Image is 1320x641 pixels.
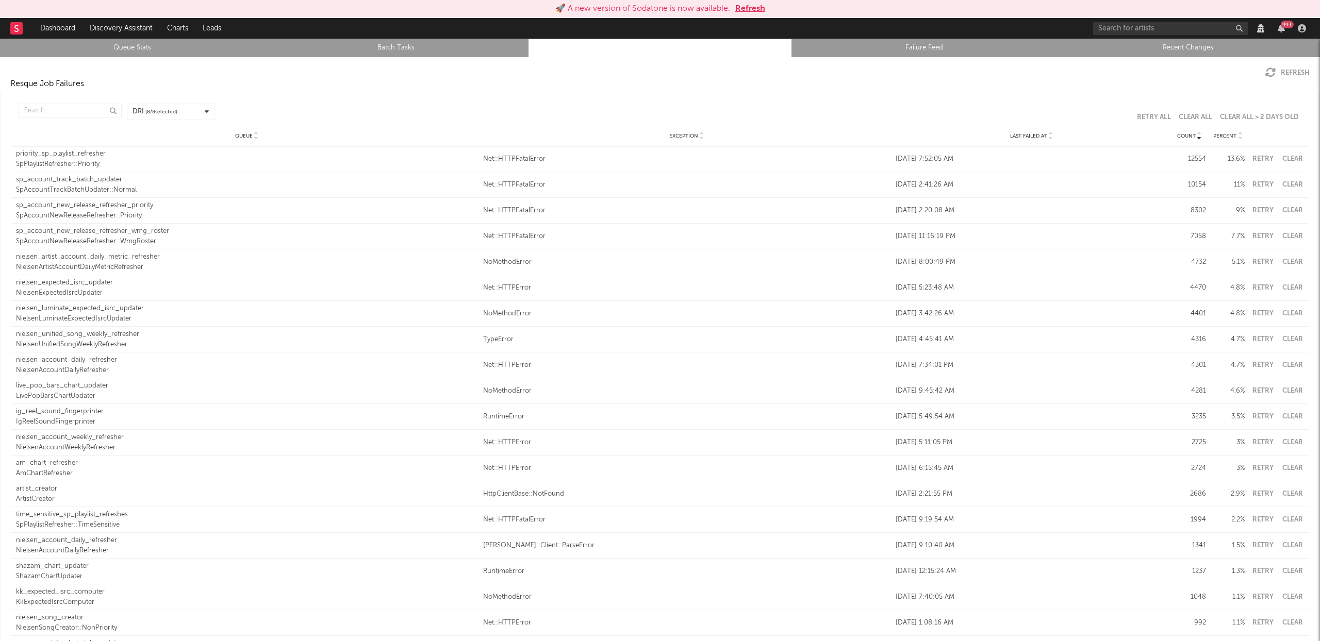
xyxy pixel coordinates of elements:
[483,437,890,448] div: Net::HTTPError
[1173,566,1206,577] div: 1237
[16,458,478,478] a: am_chart_refresherAmChartRefresher
[33,18,82,39] a: Dashboard
[896,489,1167,499] div: [DATE] 2:21:55 PM
[483,154,890,164] a: Net::HTTPFatalError
[483,257,890,267] a: NoMethodError
[896,360,1167,370] div: [DATE] 7:34:01 PM
[555,3,730,15] div: 🚀 A new version of Sodatone is now available.
[16,303,478,314] div: nielsen_luminate_expected_isrc_updater
[16,613,478,623] div: nielsen_song_creator
[1211,618,1245,628] div: 1.1 %
[896,592,1167,602] div: [DATE] 7:40:05 AM
[483,386,890,396] a: NoMethodError
[16,597,478,608] div: KkExpectedIsrcComputer
[1173,180,1206,190] div: 10154
[896,206,1167,216] div: [DATE] 2:20:08 AM
[896,257,1167,267] div: [DATE] 8:00:49 PM
[16,185,478,195] div: SpAccountTrackBatchUpdater::Normal
[1179,114,1212,121] button: Clear All
[1211,463,1245,474] div: 3 %
[1173,515,1206,525] div: 1994
[16,200,478,211] div: sp_account_new_release_refresher_priority
[483,231,890,242] a: Net::HTTPFatalError
[1250,259,1276,265] button: Retry
[483,489,890,499] a: HttpClientBase::NotFound
[483,541,890,551] a: [PERSON_NAME]::Client::ParseError
[16,288,478,298] div: NielsenExpectedIsrcUpdater
[16,278,478,298] a: nielsen_expected_isrc_updaterNielsenExpectedIsrcUpdater
[1250,516,1276,523] button: Retry
[16,494,478,504] div: ArtistCreator
[16,587,478,607] a: kk_expected_isrc_computerKkExpectedIsrcComputer
[16,329,478,340] div: nielsen_unified_song_weekly_refresher
[1281,284,1304,291] button: Clear
[16,226,478,237] div: sp_account_new_release_refresher_wmg_roster
[483,618,890,628] a: Net::HTTPError
[1211,257,1245,267] div: 5.1 %
[16,381,478,401] a: live_pop_bars_chart_updaterLivePopBarsChartUpdater
[798,42,1050,54] a: Failure Feed
[669,133,698,139] span: Exception
[16,237,478,247] div: SpAccountNewReleaseRefresher::WmgRoster
[16,484,478,494] div: artist_creator
[483,566,890,577] a: RuntimeError
[16,613,478,633] a: nielsen_song_creatorNielsenSongCreator::NonPriority
[896,463,1167,474] div: [DATE] 6:15:45 AM
[1211,566,1245,577] div: 1.3 %
[1220,114,1299,121] button: Clear All > 2 Days Old
[1173,437,1206,448] div: 2725
[1250,233,1276,240] button: Retry
[16,175,478,195] a: sp_account_track_batch_updaterSpAccountTrackBatchUpdater::Normal
[1173,463,1206,474] div: 2724
[1211,206,1245,216] div: 9 %
[1211,231,1245,242] div: 7.7 %
[1173,206,1206,216] div: 8302
[1278,24,1285,32] button: 99+
[483,180,890,190] a: Net::HTTPFatalError
[195,18,228,39] a: Leads
[1250,594,1276,600] button: Retry
[1250,156,1276,162] button: Retry
[1062,42,1314,54] a: Recent Changes
[1281,336,1304,343] button: Clear
[1211,412,1245,422] div: 3.5 %
[483,283,890,293] a: Net::HTTPError
[483,309,890,319] div: NoMethodError
[483,515,890,525] a: Net::HTTPFatalError
[1173,489,1206,499] div: 2686
[16,252,478,272] a: nielsen_artist_account_daily_metric_refresherNielsenArtistAccountDailyMetricRefresher
[896,154,1167,164] div: [DATE] 7:52:05 AM
[1281,233,1304,240] button: Clear
[1250,619,1276,626] button: Retry
[896,334,1167,345] div: [DATE] 4:45:41 AM
[16,535,478,546] div: nielsen_account_daily_refresher
[896,437,1167,448] div: [DATE] 5:11:05 PM
[1250,310,1276,317] button: Retry
[1281,310,1304,317] button: Clear
[1211,154,1245,164] div: 13.6 %
[1177,133,1196,139] span: Count
[1211,309,1245,319] div: 4.8 %
[10,78,84,90] div: Resque Job Failures
[16,484,478,504] a: artist_creatorArtistCreator
[16,510,478,530] a: time_sensitive_sp_playlist_refreshesSpPlaylistRefresher::TimeSensitive
[235,133,253,139] span: Queue
[1281,491,1304,497] button: Clear
[896,515,1167,525] div: [DATE] 9:19:54 AM
[1281,207,1304,214] button: Clear
[1281,387,1304,394] button: Clear
[1211,541,1245,551] div: 1.5 %
[483,592,890,602] a: NoMethodError
[16,391,478,401] div: LivePopBarsChartUpdater
[16,381,478,391] div: live_pop_bars_chart_updater
[1250,491,1276,497] button: Retry
[16,535,478,555] a: nielsen_account_daily_refresherNielsenAccountDailyRefresher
